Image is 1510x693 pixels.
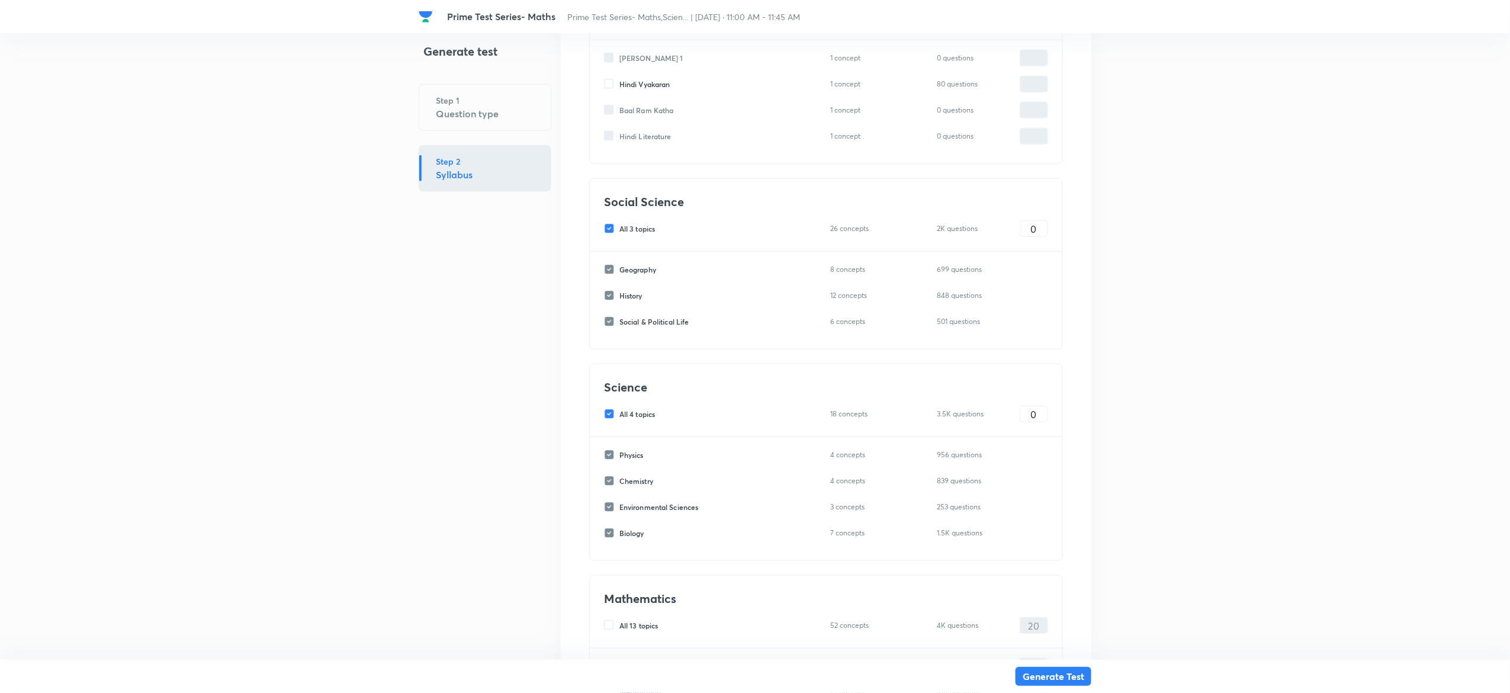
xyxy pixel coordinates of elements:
[1016,667,1091,686] button: Generate Test
[830,290,913,301] p: 12 concepts
[619,409,655,419] span: All 4 topics
[419,9,438,24] a: Company Logo
[830,450,913,460] p: 4 concepts
[830,223,913,234] p: 26 concepts
[830,79,913,89] p: 1 concept
[937,53,996,63] p: 0 questions
[619,476,653,486] span: Chemistry
[937,502,996,512] p: 253 questions
[436,94,499,107] h6: Step 1
[830,620,913,631] p: 52 concepts
[619,620,658,631] span: All 13 topics
[937,620,996,631] p: 4K questions
[830,316,913,327] p: 6 concepts
[619,131,672,142] span: Hindi Literature
[830,53,913,63] p: 1 concept
[619,528,644,538] span: Biology
[604,378,1048,396] h4: Science
[419,9,433,24] img: Company Logo
[937,131,996,142] p: 0 questions
[619,316,689,327] span: Social & Political Life
[937,409,996,419] p: 3.5K questions
[419,43,551,70] h4: Generate test
[937,450,996,460] p: 956 questions
[604,193,1048,211] h4: Social Science
[830,264,913,275] p: 8 concepts
[937,105,996,115] p: 0 questions
[619,223,655,234] span: All 3 topics
[619,105,674,115] span: Baal Ram Katha
[447,10,555,23] span: Prime Test Series- Maths
[830,131,913,142] p: 1 concept
[830,528,913,538] p: 7 concepts
[830,105,913,115] p: 1 concept
[830,409,913,419] p: 18 concepts
[937,290,996,301] p: 848 questions
[619,53,683,63] span: [PERSON_NAME] 1
[436,107,499,121] h5: Question type
[937,264,996,275] p: 699 questions
[604,590,1048,608] h4: Mathematics
[830,476,913,486] p: 4 concepts
[619,290,642,301] span: History
[619,264,656,275] span: Geography
[937,316,996,327] p: 501 questions
[937,79,996,89] p: 80 questions
[567,11,800,23] span: Prime Test Series- Maths,Scien... | [DATE] · 11:00 AM - 11:45 AM
[436,168,473,182] h5: Syllabus
[436,155,473,168] h6: Step 2
[937,476,996,486] p: 839 questions
[619,79,670,89] span: Hindi Vyakaran
[619,502,698,512] span: Environmental Sciences
[937,528,996,538] p: 1.5K questions
[619,450,644,460] span: Physics
[937,223,996,234] p: 2K questions
[830,502,913,512] p: 3 concepts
